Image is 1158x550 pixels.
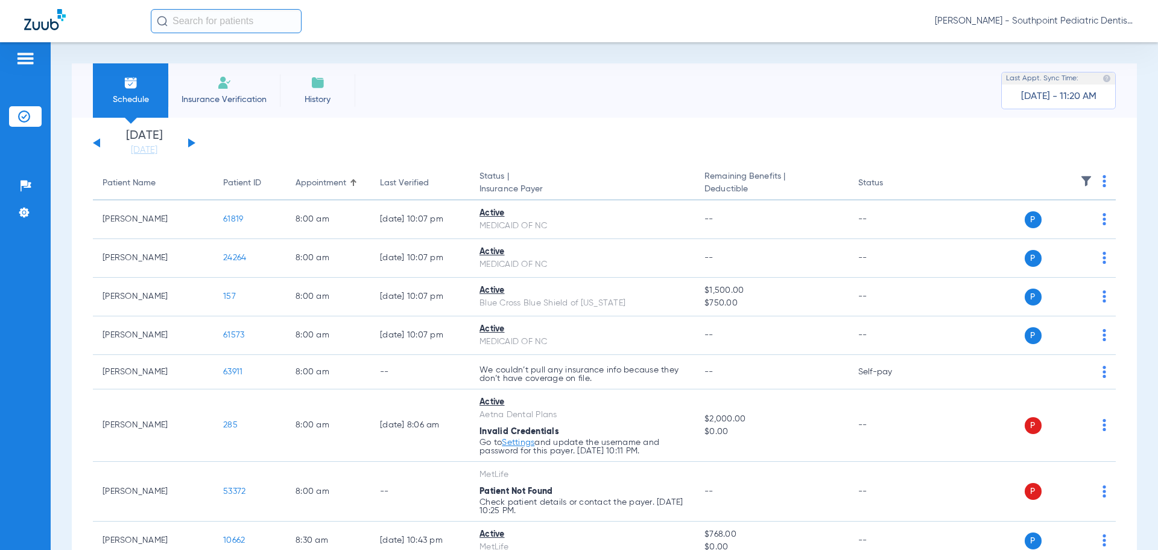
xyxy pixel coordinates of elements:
td: [DATE] 10:07 PM [370,278,470,316]
img: Zuub Logo [24,9,66,30]
img: group-dot-blue.svg [1103,175,1106,187]
span: Insurance Payer [479,183,685,196]
span: 63911 [223,368,242,376]
img: Schedule [124,75,138,90]
span: -- [704,331,713,339]
td: [PERSON_NAME] [93,355,214,389]
img: group-dot-blue.svg [1103,366,1106,378]
span: P [1025,532,1042,549]
td: 8:00 AM [286,355,370,389]
div: MEDICAID OF NC [479,258,685,271]
img: History [311,75,325,90]
span: Invalid Credentials [479,427,559,436]
td: -- [849,389,930,462]
td: -- [849,200,930,239]
img: filter.svg [1080,175,1092,187]
td: -- [849,239,930,278]
img: group-dot-blue.svg [1103,329,1106,341]
span: $750.00 [704,297,838,310]
img: group-dot-blue.svg [1103,419,1106,431]
img: Search Icon [157,16,168,27]
th: Status | [470,167,695,200]
td: -- [370,355,470,389]
div: Patient ID [223,177,261,190]
div: Last Verified [380,177,429,190]
span: [PERSON_NAME] - Southpoint Pediatric Dentistry [935,15,1134,27]
div: Patient Name [103,177,156,190]
td: -- [849,316,930,355]
span: Deductible [704,183,838,196]
img: group-dot-blue.svg [1103,290,1106,302]
td: [DATE] 10:07 PM [370,200,470,239]
span: P [1025,211,1042,228]
div: Active [479,528,685,541]
span: $0.00 [704,426,838,438]
span: 24264 [223,254,246,262]
div: Blue Cross Blue Shield of [US_STATE] [479,297,685,310]
div: Appointment [296,177,361,190]
td: [PERSON_NAME] [93,462,214,522]
div: MetLife [479,468,685,481]
td: [DATE] 10:07 PM [370,316,470,355]
td: 8:00 AM [286,200,370,239]
td: [PERSON_NAME] [93,389,214,462]
p: Check patient details or contact the payer. [DATE] 10:25 PM. [479,498,685,515]
div: Active [479,284,685,297]
div: Chat Widget [1098,492,1158,550]
span: Schedule [102,94,159,106]
span: P [1025,289,1042,305]
span: P [1025,417,1042,434]
div: Appointment [296,177,346,190]
div: MEDICAID OF NC [479,220,685,232]
td: 8:00 AM [286,462,370,522]
span: 61819 [223,215,243,223]
span: 61573 [223,331,244,339]
span: $768.00 [704,528,838,541]
div: Active [479,207,685,220]
span: Patient Not Found [479,487,552,496]
span: 10662 [223,536,245,545]
th: Status [849,167,930,200]
span: Last Appt. Sync Time: [1006,72,1078,85]
td: [PERSON_NAME] [93,316,214,355]
td: 8:00 AM [286,389,370,462]
img: hamburger-icon [16,51,35,66]
span: -- [704,487,713,496]
li: [DATE] [108,130,180,156]
td: 8:00 AM [286,239,370,278]
td: -- [849,278,930,316]
td: [PERSON_NAME] [93,278,214,316]
img: last sync help info [1103,74,1111,83]
img: group-dot-blue.svg [1103,252,1106,264]
div: Last Verified [380,177,460,190]
p: We couldn’t pull any insurance info because they don’t have coverage on file. [479,366,685,383]
span: History [289,94,346,106]
span: 157 [223,292,236,301]
a: Settings [502,438,534,447]
td: Self-pay [849,355,930,389]
span: P [1025,327,1042,344]
td: 8:00 AM [286,316,370,355]
img: group-dot-blue.svg [1103,485,1106,497]
td: -- [849,462,930,522]
p: Go to and update the username and password for this payer. [DATE] 10:11 PM. [479,438,685,455]
div: Aetna Dental Plans [479,409,685,421]
img: group-dot-blue.svg [1103,213,1106,225]
input: Search for patients [151,9,302,33]
span: P [1025,483,1042,500]
span: -- [704,254,713,262]
td: -- [370,462,470,522]
div: Active [479,396,685,409]
span: 53372 [223,487,245,496]
span: $2,000.00 [704,413,838,426]
td: [DATE] 10:07 PM [370,239,470,278]
span: P [1025,250,1042,267]
div: MEDICAID OF NC [479,336,685,348]
a: [DATE] [108,144,180,156]
span: -- [704,368,713,376]
span: 285 [223,421,238,429]
span: [DATE] - 11:20 AM [1021,91,1096,103]
span: -- [704,215,713,223]
td: [PERSON_NAME] [93,239,214,278]
div: Active [479,323,685,336]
